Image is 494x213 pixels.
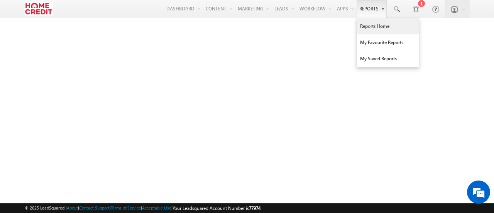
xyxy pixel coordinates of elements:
[357,18,419,34] a: Reports Home
[25,2,53,15] img: Custom Logo
[105,163,140,173] em: Start Chat
[67,205,78,210] a: About
[357,34,419,51] a: My Favourite Reports
[249,205,261,211] span: 77974
[10,72,141,157] textarea: Type your message and hit 'Enter'
[173,205,261,211] span: Your Leadsquared Account Number is
[142,205,171,210] a: Acceptable Use
[357,51,419,67] a: My Saved Reports
[13,41,32,51] img: d_60004797649_company_0_60004797649
[40,41,130,51] div: Chat with us now
[111,205,141,210] a: Terms of Service
[127,4,145,22] div: Minimize live chat window
[79,205,110,210] a: Contact Support
[25,204,261,212] span: © 2025 LeadSquared | | | | |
